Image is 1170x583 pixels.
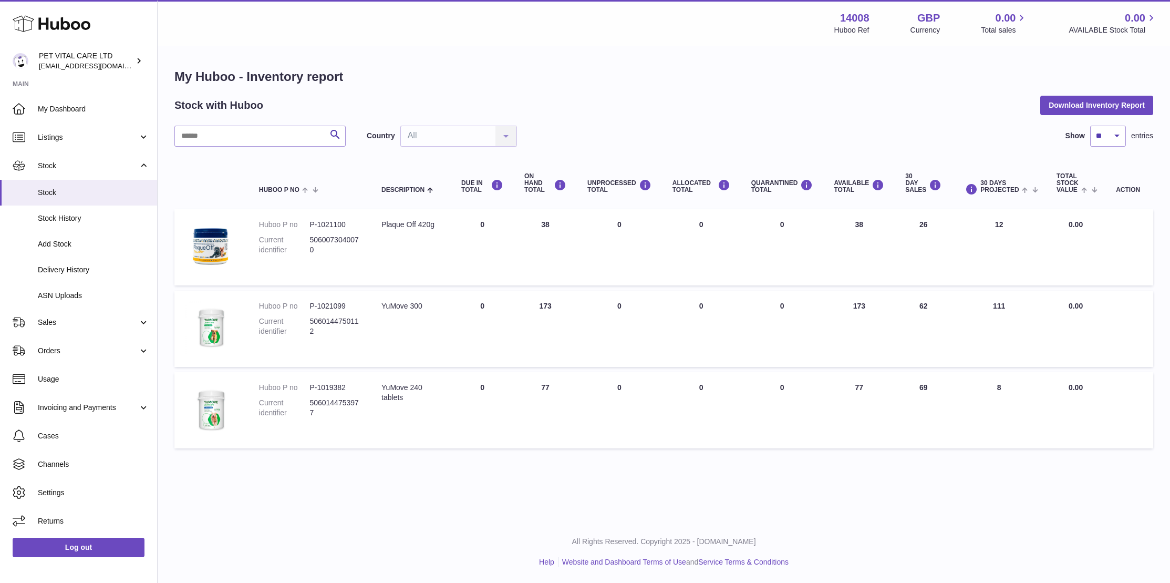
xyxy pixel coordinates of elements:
[38,374,149,384] span: Usage
[514,372,577,448] td: 77
[577,372,662,448] td: 0
[952,291,1046,367] td: 111
[823,209,895,285] td: 38
[259,398,310,418] dt: Current identifier
[981,25,1028,35] span: Total sales
[38,265,149,275] span: Delivery History
[905,173,941,194] div: 30 DAY SALES
[952,209,1046,285] td: 12
[895,291,952,367] td: 62
[166,537,1162,547] p: All Rights Reserved. Copyright 2025 - [DOMAIN_NAME]
[662,372,741,448] td: 0
[1065,131,1085,141] label: Show
[451,209,514,285] td: 0
[1069,220,1083,229] span: 0.00
[672,179,730,193] div: ALLOCATED Total
[539,558,554,566] a: Help
[367,131,395,141] label: Country
[38,488,149,498] span: Settings
[780,302,784,310] span: 0
[13,53,28,69] img: petvitalcare@gmail.com
[1040,96,1153,115] button: Download Inventory Report
[381,383,440,403] div: YuMove 240 tablets
[996,11,1016,25] span: 0.00
[1069,302,1083,310] span: 0.00
[259,220,310,230] dt: Huboo P no
[1069,11,1157,35] a: 0.00 AVAILABLE Stock Total
[259,383,310,393] dt: Huboo P no
[1069,25,1157,35] span: AVAILABLE Stock Total
[514,291,577,367] td: 173
[38,291,149,301] span: ASN Uploads
[13,538,144,557] a: Log out
[259,316,310,336] dt: Current identifier
[309,383,360,393] dd: P-1019382
[524,173,566,194] div: ON HAND Total
[38,132,138,142] span: Listings
[662,209,741,285] td: 0
[562,558,686,566] a: Website and Dashboard Terms of Use
[381,187,424,193] span: Description
[259,187,299,193] span: Huboo P no
[38,516,149,526] span: Returns
[38,104,149,114] span: My Dashboard
[662,291,741,367] td: 0
[38,346,138,356] span: Orders
[1069,383,1083,392] span: 0.00
[38,239,149,249] span: Add Stock
[917,11,940,25] strong: GBP
[834,25,869,35] div: Huboo Ref
[1131,131,1153,141] span: entries
[981,11,1028,35] a: 0.00 Total sales
[587,179,651,193] div: UNPROCESSED Total
[185,220,237,272] img: product image
[952,372,1046,448] td: 8
[980,180,1019,193] span: 30 DAYS PROJECTED
[309,235,360,255] dd: 5060073040070
[309,398,360,418] dd: 5060144753977
[451,372,514,448] td: 0
[698,558,789,566] a: Service Terms & Conditions
[823,372,895,448] td: 77
[38,188,149,198] span: Stock
[38,318,138,328] span: Sales
[514,209,577,285] td: 38
[309,220,360,230] dd: P-1021100
[39,51,133,71] div: PET VITAL CARE LTD
[259,301,310,311] dt: Huboo P no
[381,301,440,311] div: YuMove 300
[751,179,813,193] div: QUARANTINED Total
[38,213,149,223] span: Stock History
[38,459,149,469] span: Channels
[577,209,662,285] td: 0
[461,179,503,193] div: DUE IN TOTAL
[895,372,952,448] td: 69
[577,291,662,367] td: 0
[38,161,138,171] span: Stock
[1057,173,1079,194] span: Total stock value
[185,301,237,354] img: product image
[381,220,440,230] div: Plaque Off 420g
[780,220,784,229] span: 0
[174,68,1153,85] h1: My Huboo - Inventory report
[174,98,263,112] h2: Stock with Huboo
[309,301,360,311] dd: P-1021099
[895,209,952,285] td: 26
[840,11,869,25] strong: 14008
[1125,11,1145,25] span: 0.00
[38,403,138,413] span: Invoicing and Payments
[1116,187,1143,193] div: Action
[39,62,154,70] span: [EMAIL_ADDRESS][DOMAIN_NAME]
[309,316,360,336] dd: 5060144750112
[558,557,789,567] li: and
[185,383,237,435] img: product image
[259,235,310,255] dt: Current identifier
[910,25,940,35] div: Currency
[823,291,895,367] td: 173
[38,431,149,441] span: Cases
[834,179,884,193] div: AVAILABLE Total
[780,383,784,392] span: 0
[451,291,514,367] td: 0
